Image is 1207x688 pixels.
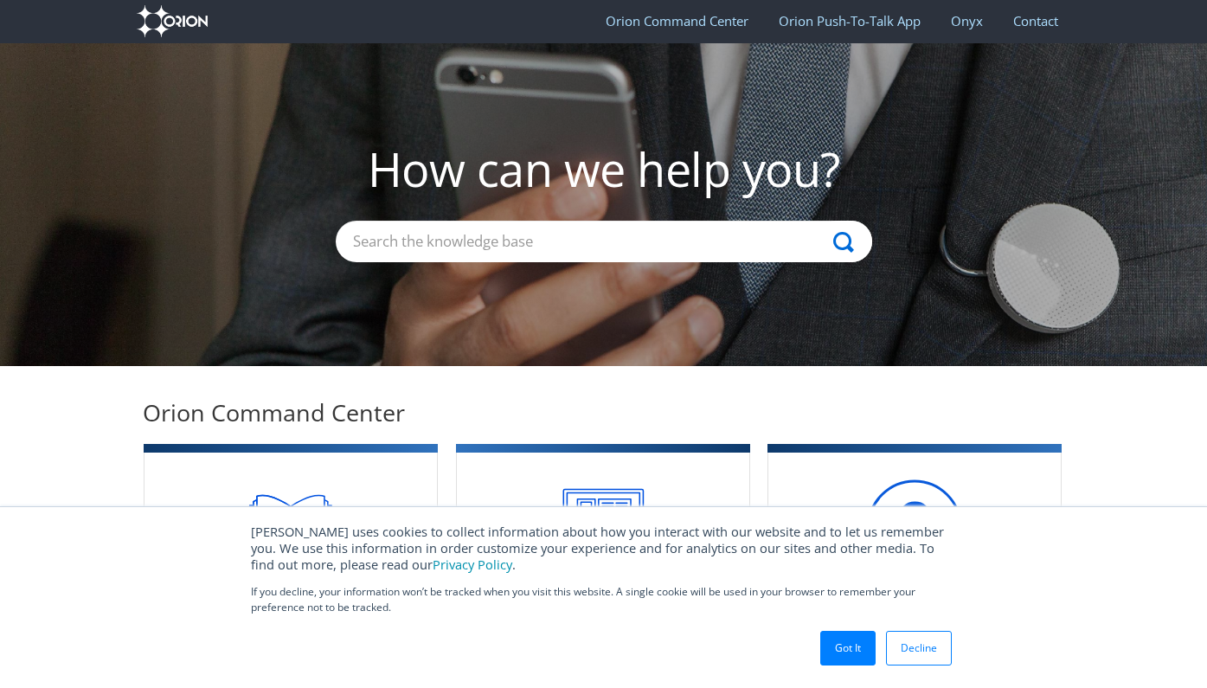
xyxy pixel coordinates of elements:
[144,446,438,642] a: Set Up Guide
[820,631,876,665] a: Got It
[767,446,1062,642] a: FAQ
[433,556,512,573] a: Privacy Policy
[143,396,405,428] a: Orion Command Center
[251,584,957,615] p: If you decline, your information won’t be tracked when you visit this website. A single cookie wi...
[251,523,944,573] span: [PERSON_NAME] uses cookies to collect information about how you interact with our website and to ...
[137,5,208,37] img: Orion Labs - Support
[456,446,750,642] a: Advanced Features
[816,221,871,262] button: Search
[336,221,872,262] input: Search the knowledge base
[886,631,952,665] a: Decline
